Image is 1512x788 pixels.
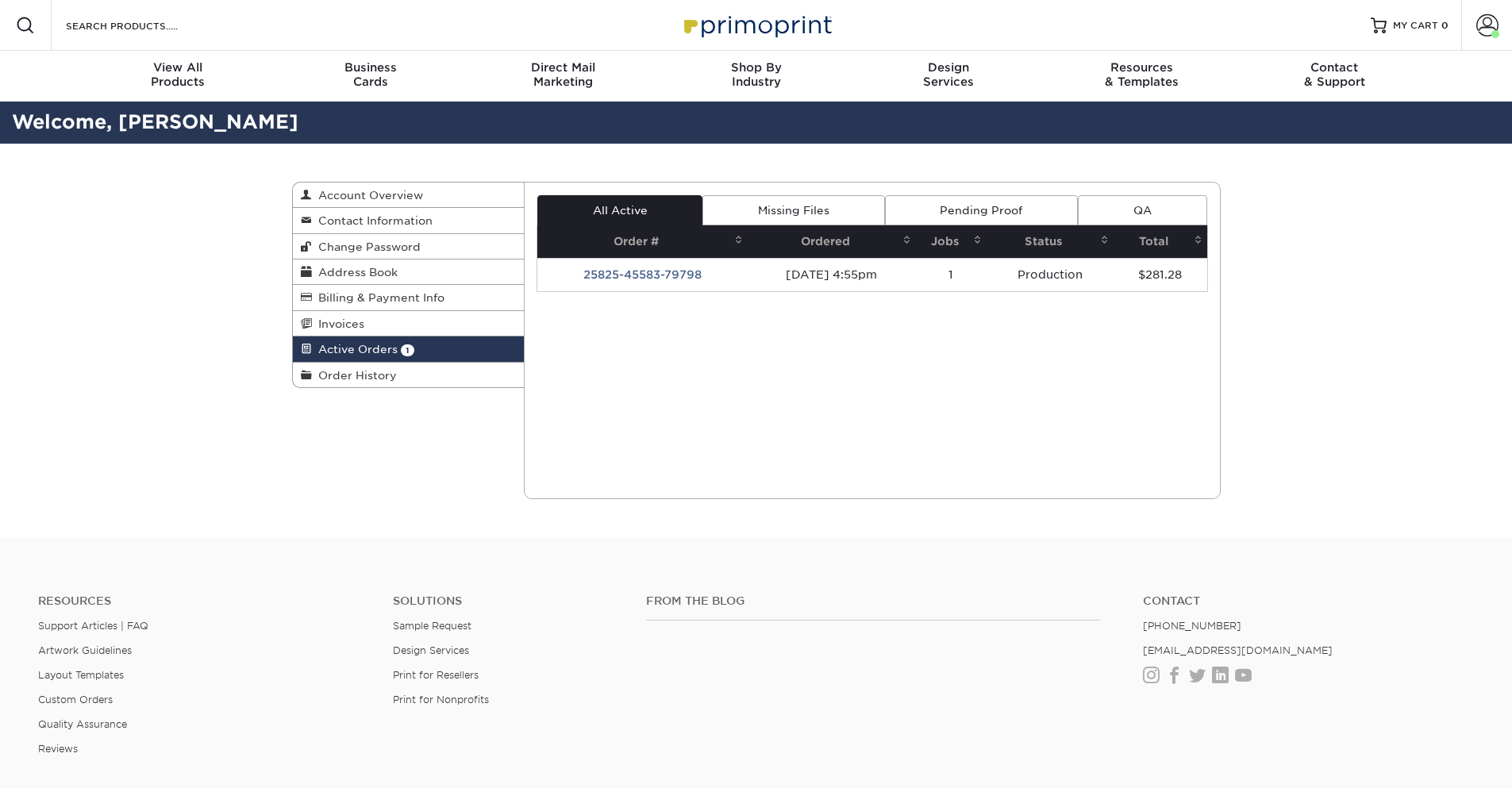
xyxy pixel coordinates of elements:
[38,594,369,608] h4: Resources
[312,343,398,356] span: Active Orders
[852,51,1045,102] a: DesignServices
[1114,225,1207,258] th: Total
[293,234,525,259] a: Change Password
[82,60,275,75] span: View All
[1078,195,1206,225] a: QA
[393,620,471,632] a: Sample Request
[1114,258,1207,291] td: $281.28
[312,291,444,304] span: Billing & Payment Info
[393,644,469,656] a: Design Services
[1143,594,1474,608] a: Contact
[312,369,397,382] span: Order History
[467,60,660,75] span: Direct Mail
[702,195,884,225] a: Missing Files
[312,214,433,227] span: Contact Information
[1143,644,1333,656] a: [EMAIL_ADDRESS][DOMAIN_NAME]
[393,694,489,705] a: Print for Nonprofits
[916,258,987,291] td: 1
[64,16,219,35] input: SEARCH PRODUCTS.....
[537,195,702,225] a: All Active
[852,60,1045,75] span: Design
[660,51,852,102] a: Shop ByIndustry
[467,51,660,102] a: Direct MailMarketing
[38,620,148,632] a: Support Articles | FAQ
[393,669,479,681] a: Print for Resellers
[312,266,398,279] span: Address Book
[1238,51,1431,102] a: Contact& Support
[748,258,916,291] td: [DATE] 4:55pm
[293,183,525,208] a: Account Overview
[1045,51,1238,102] a: Resources& Templates
[987,225,1114,258] th: Status
[312,189,423,202] span: Account Overview
[537,258,748,291] td: 25825-45583-79798
[987,258,1114,291] td: Production
[1393,19,1438,33] span: MY CART
[1441,20,1449,31] span: 0
[748,225,916,258] th: Ordered
[38,718,127,730] a: Quality Assurance
[293,285,525,310] a: Billing & Payment Info
[38,669,124,681] a: Layout Templates
[537,225,748,258] th: Order #
[293,336,525,362] a: Active Orders 1
[274,60,467,75] span: Business
[293,311,525,336] a: Invoices
[293,259,525,285] a: Address Book
[852,60,1045,89] div: Services
[467,60,660,89] div: Marketing
[274,51,467,102] a: BusinessCards
[293,208,525,233] a: Contact Information
[82,60,275,89] div: Products
[1238,60,1431,75] span: Contact
[677,8,836,42] img: Primoprint
[274,60,467,89] div: Cards
[646,594,1100,608] h4: From the Blog
[885,195,1078,225] a: Pending Proof
[660,60,852,75] span: Shop By
[293,363,525,387] a: Order History
[1045,60,1238,89] div: & Templates
[38,644,132,656] a: Artwork Guidelines
[660,60,852,89] div: Industry
[38,694,113,705] a: Custom Orders
[82,51,275,102] a: View AllProducts
[393,594,622,608] h4: Solutions
[916,225,987,258] th: Jobs
[312,240,421,253] span: Change Password
[401,344,414,356] span: 1
[1045,60,1238,75] span: Resources
[312,317,364,330] span: Invoices
[1143,620,1241,632] a: [PHONE_NUMBER]
[1238,60,1431,89] div: & Support
[38,743,78,755] a: Reviews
